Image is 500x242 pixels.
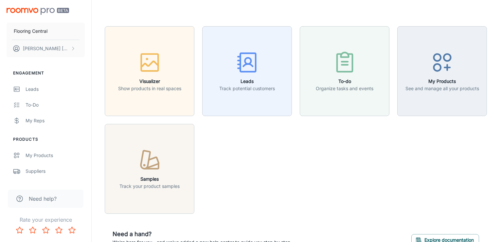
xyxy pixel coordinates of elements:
button: [PERSON_NAME] [PERSON_NAME] [7,40,85,57]
p: Track your product samples [119,183,180,190]
button: Rate 5 star [65,224,79,237]
button: VisualizerShow products in real spaces [105,26,194,116]
button: LeadsTrack potential customers [202,26,292,116]
div: My Products [26,152,85,159]
button: To-doOrganize tasks and events [300,26,389,116]
div: Leads [26,86,85,93]
button: Rate 3 star [39,224,52,237]
span: Need help? [29,195,57,203]
h6: Visualizer [118,78,181,85]
button: Flooring Central [7,23,85,40]
h6: My Products [405,78,479,85]
button: My ProductsSee and manage all your products [397,26,487,116]
p: Rate your experience [5,216,86,224]
a: SamplesTrack your product samples [105,165,194,171]
p: Show products in real spaces [118,85,181,92]
button: Rate 4 star [52,224,65,237]
p: See and manage all your products [405,85,479,92]
a: To-doOrganize tasks and events [300,67,389,74]
p: Flooring Central [14,28,47,35]
h6: Samples [119,175,180,183]
a: LeadsTrack potential customers [202,67,292,74]
button: Rate 1 star [13,224,26,237]
h6: Need a hand? [113,230,292,239]
div: To-do [26,101,85,109]
div: My Reps [26,117,85,124]
a: My ProductsSee and manage all your products [397,67,487,74]
button: Rate 2 star [26,224,39,237]
p: [PERSON_NAME] [PERSON_NAME] [23,45,69,52]
h6: Leads [219,78,275,85]
div: Suppliers [26,168,85,175]
button: SamplesTrack your product samples [105,124,194,214]
p: Organize tasks and events [316,85,373,92]
h6: To-do [316,78,373,85]
img: Roomvo PRO Beta [7,8,69,15]
p: Track potential customers [219,85,275,92]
